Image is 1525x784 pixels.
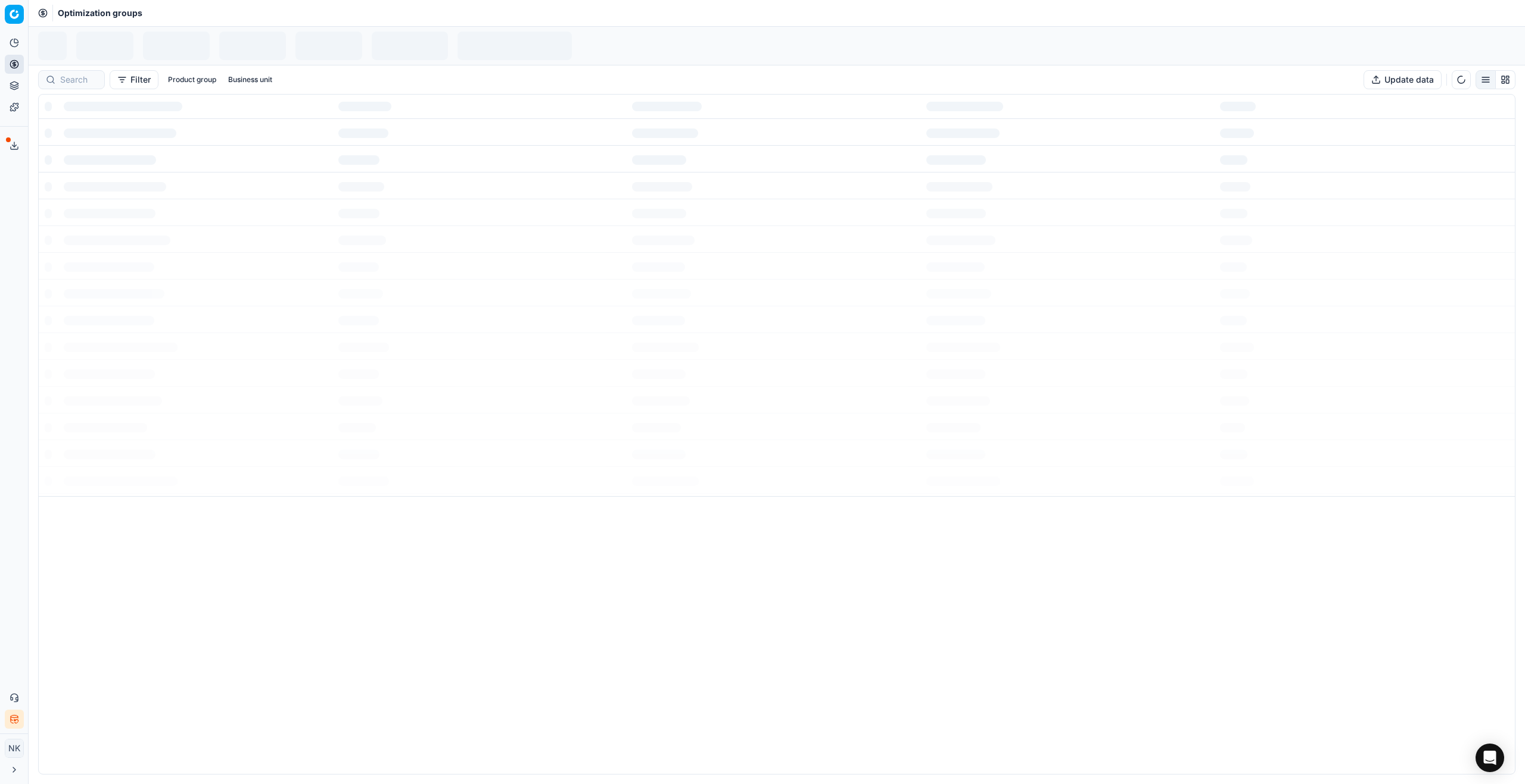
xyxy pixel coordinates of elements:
button: Business unit [223,73,277,87]
span: NK [5,739,23,757]
button: Product group [163,73,221,87]
input: Search [60,74,97,86]
span: Optimization groups [58,7,142,19]
button: NK [5,739,24,758]
nav: breadcrumb [58,7,142,19]
div: Open Intercom Messenger [1476,744,1504,772]
button: Update data [1364,70,1442,89]
button: Filter [110,70,158,89]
